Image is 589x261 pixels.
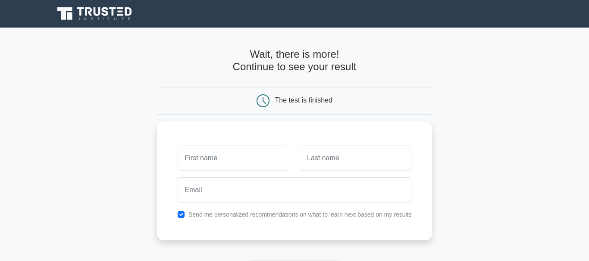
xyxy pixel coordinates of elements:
[157,48,432,73] h4: Wait, there is more! Continue to see your result
[178,177,412,202] input: Email
[300,146,411,171] input: Last name
[275,96,332,104] div: The test is finished
[188,211,412,218] label: Send me personalized recommendations on what to learn next based on my results
[178,146,289,171] input: First name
